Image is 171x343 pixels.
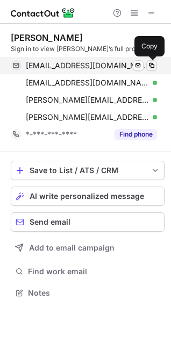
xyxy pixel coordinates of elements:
[11,264,165,279] button: Find work email
[115,129,157,140] button: Reveal Button
[28,267,160,276] span: Find work email
[30,218,70,226] span: Send email
[11,212,165,232] button: Send email
[11,238,165,258] button: Add to email campaign
[26,61,149,70] span: [EMAIL_ADDRESS][DOMAIN_NAME]
[11,285,165,301] button: Notes
[26,112,149,122] span: [PERSON_NAME][EMAIL_ADDRESS][PERSON_NAME][DOMAIN_NAME]
[11,44,165,54] div: Sign in to view [PERSON_NAME]’s full profile
[11,161,165,180] button: save-profile-one-click
[28,288,160,298] span: Notes
[26,95,149,105] span: [PERSON_NAME][EMAIL_ADDRESS][PERSON_NAME][DOMAIN_NAME]
[29,244,115,252] span: Add to email campaign
[11,6,75,19] img: ContactOut v5.3.10
[30,192,144,201] span: AI write personalized message
[30,166,146,175] div: Save to List / ATS / CRM
[11,32,83,43] div: [PERSON_NAME]
[11,187,165,206] button: AI write personalized message
[26,78,149,88] span: [EMAIL_ADDRESS][DOMAIN_NAME]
